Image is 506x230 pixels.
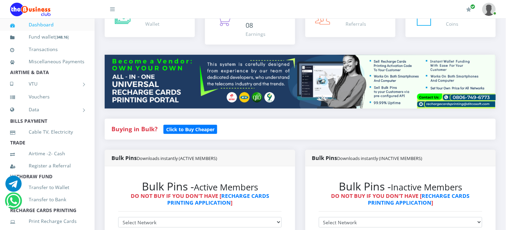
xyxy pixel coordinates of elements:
[368,192,470,206] a: RECHARGE CARDS PRINTING APPLICATION
[10,29,84,45] a: Fund wallet[348.16]
[55,34,69,40] small: [ ]
[5,181,22,192] a: Chat for support
[10,101,84,118] a: Data
[105,3,195,37] a: ₦348 Wallet
[10,213,84,229] a: Print Recharge Cards
[10,54,84,69] a: Miscellaneous Payments
[137,155,217,161] small: Downloads instantly (ACTIVE MEMBERS)
[194,181,258,193] small: Active Members
[482,3,496,16] img: User
[118,180,282,193] h2: Bulk Pins -
[246,30,288,38] div: Earnings
[6,198,20,209] a: Chat for support
[446,20,459,27] div: Coins
[312,154,423,162] strong: Bulk Pins
[168,192,270,206] a: RECHARGE CARDS PRINTING APPLICATION
[391,181,462,193] small: Inactive Members
[331,192,470,206] strong: DO NOT BUY IF YOU DON'T HAVE [ ]
[466,7,472,12] i: Renew/Upgrade Subscription
[319,180,482,193] h2: Bulk Pins -
[163,125,217,133] a: Click to Buy Cheaper
[166,126,214,133] b: Click to Buy Cheaper
[10,42,84,57] a: Transactions
[10,158,84,174] a: Register a Referral
[56,34,68,40] b: 348.16
[105,55,496,109] img: multitenant_rcp.png
[471,4,476,9] span: Renew/Upgrade Subscription
[10,146,84,161] a: Airtime -2- Cash
[305,3,396,37] a: 0/0 Referrals
[10,89,84,105] a: Vouchers
[346,20,366,27] div: Referrals
[10,75,84,92] a: VTU
[10,192,84,207] a: Transfer to Bank
[131,192,269,206] strong: DO NOT BUY IF YOU DON'T HAVE [ ]
[205,3,295,45] a: ₦518.50/₦9,908 Earnings
[10,124,84,140] a: Cable TV, Electricity
[111,125,157,133] strong: Buying in Bulk?
[145,20,161,27] div: Wallet
[111,154,217,162] strong: Bulk Pins
[10,180,84,195] a: Transfer to Wallet
[10,17,84,32] a: Dashboard
[10,3,51,16] img: Logo
[337,155,423,161] small: Downloads instantly (INACTIVE MEMBERS)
